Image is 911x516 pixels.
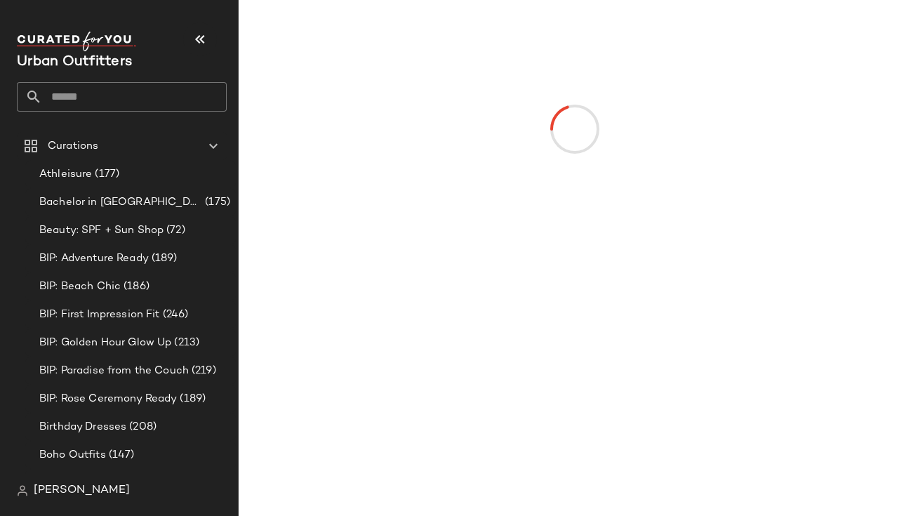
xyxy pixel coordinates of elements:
span: BIP: Rose Ceremony Ready [39,391,177,407]
span: BIP: Paradise from the Couch [39,363,189,379]
span: BIP: Adventure Ready [39,251,149,267]
span: (208) [126,419,157,435]
span: Boho Outfits [39,447,106,463]
span: (219) [189,363,216,379]
span: (186) [121,279,149,295]
span: Bachelor in [GEOGRAPHIC_DATA]: LP [39,194,202,211]
span: Current Company Name [17,55,132,70]
span: (72) [164,223,185,239]
span: BIP: Golden Hour Glow Up [39,335,171,351]
span: Athleisure [39,166,92,183]
span: BIP: First Impression Fit [39,307,160,323]
span: (175) [202,194,230,211]
img: cfy_white_logo.C9jOOHJF.svg [17,32,136,51]
span: (189) [149,251,178,267]
span: (189) [177,391,206,407]
span: (246) [160,307,189,323]
span: (267) [202,475,230,491]
span: Curations [48,138,98,154]
img: svg%3e [17,485,28,496]
span: Birthday Dresses [39,419,126,435]
span: [PERSON_NAME] [34,482,130,499]
span: (213) [171,335,199,351]
span: Beauty: SPF + Sun Shop [39,223,164,239]
span: BTS Curated Dorm Shops: Feminine [39,475,202,491]
span: (177) [92,166,119,183]
span: BIP: Beach Chic [39,279,121,295]
span: (147) [106,447,135,463]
